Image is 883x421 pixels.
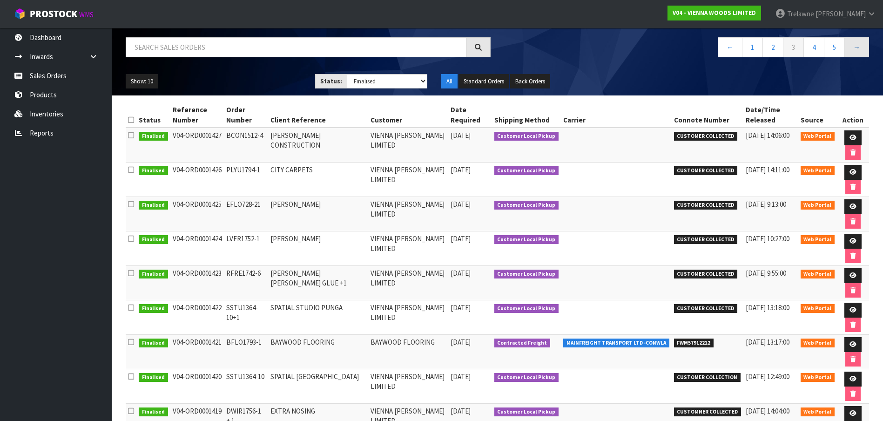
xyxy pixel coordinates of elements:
span: CUSTOMNER COLLECTED [674,407,741,417]
span: FWM57912212 [674,339,714,348]
td: V04-ORD0001421 [170,335,224,369]
button: Back Orders [510,74,550,89]
span: Web Portal [801,270,835,279]
th: Source [798,102,837,128]
td: SPATIAL [GEOGRAPHIC_DATA] [268,369,368,404]
td: VIENNA [PERSON_NAME] LIMITED [368,231,448,266]
td: VIENNA [PERSON_NAME] LIMITED [368,128,448,163]
span: [DATE] [451,303,471,312]
th: Shipping Method [492,102,561,128]
td: BCON1512-4 [224,128,269,163]
span: Web Portal [801,373,835,382]
span: [DATE] [451,407,471,415]
span: Finalised [139,304,168,313]
span: CUSTOMER COLLECTED [674,270,738,279]
span: [PERSON_NAME] [816,9,866,18]
span: [DATE] [451,372,471,381]
button: Show: 10 [126,74,158,89]
span: Customer Local Pickup [494,304,559,313]
span: Finalised [139,373,168,382]
td: V04-ORD0001422 [170,300,224,335]
td: VIENNA [PERSON_NAME] LIMITED [368,369,448,404]
span: Customer Local Pickup [494,407,559,417]
a: → [844,37,869,57]
td: EFLO728-21 [224,197,269,231]
td: V04-ORD0001427 [170,128,224,163]
th: Date Required [448,102,492,128]
span: [DATE] 13:18:00 [746,303,789,312]
span: CUSTOMER COLLECTED [674,132,738,141]
span: Contracted Freight [494,339,551,348]
td: BAYWOOD FLOORING [368,335,448,369]
a: ← [718,37,742,57]
span: Customer Local Pickup [494,201,559,210]
th: Carrier [561,102,672,128]
span: Web Portal [801,201,835,210]
th: Order Number [224,102,269,128]
span: Customer Local Pickup [494,166,559,176]
th: Connote Number [672,102,744,128]
th: Date/Time Released [743,102,798,128]
a: 1 [742,37,763,57]
th: Status [136,102,170,128]
span: ProStock [30,8,77,20]
td: [PERSON_NAME] CONSTRUCTION [268,128,368,163]
th: Action [837,102,869,128]
span: Customer Local Pickup [494,373,559,382]
nav: Page navigation [505,37,870,60]
td: SSTU1364-10 [224,369,269,404]
span: [DATE] 9:13:00 [746,200,786,209]
img: cube-alt.png [14,8,26,20]
strong: V04 - VIENNA WOODS LIMITED [673,9,756,17]
span: Finalised [139,339,168,348]
span: MAINFREIGHT TRANSPORT LTD -CONWLA [563,339,669,348]
span: Web Portal [801,407,835,417]
a: 3 [783,37,804,57]
span: [DATE] 13:17:00 [746,338,789,346]
span: Customer Local Pickup [494,235,559,244]
span: Trelawne [787,9,814,18]
td: CITY CARPETS [268,163,368,197]
td: RFRE1742-6 [224,266,269,300]
td: V04-ORD0001423 [170,266,224,300]
td: BAYWOOD FLOORING [268,335,368,369]
td: [PERSON_NAME] [268,231,368,266]
span: Finalised [139,235,168,244]
td: VIENNA [PERSON_NAME] LIMITED [368,163,448,197]
a: 5 [824,37,845,57]
td: SPATIAL STUDIO PUNGA [268,300,368,335]
input: Search sales orders [126,37,466,57]
td: VIENNA [PERSON_NAME] LIMITED [368,266,448,300]
span: [DATE] [451,200,471,209]
span: Finalised [139,407,168,417]
span: [DATE] 14:04:00 [746,407,789,415]
td: [PERSON_NAME] [PERSON_NAME] GLUE +1 [268,266,368,300]
a: 2 [762,37,783,57]
span: Customer Local Pickup [494,270,559,279]
span: [DATE] [451,165,471,174]
td: V04-ORD0001426 [170,163,224,197]
td: SSTU1364-10+1 [224,300,269,335]
span: [DATE] 10:27:00 [746,234,789,243]
span: Finalised [139,270,168,279]
span: CUSTOMER COLLECTED [674,235,738,244]
span: Customer Local Pickup [494,132,559,141]
span: [DATE] 14:11:00 [746,165,789,174]
td: V04-ORD0001424 [170,231,224,266]
span: [DATE] [451,338,471,346]
span: CUSTOMER COLLECTED [674,166,738,176]
span: [DATE] [451,269,471,278]
td: [PERSON_NAME] [268,197,368,231]
span: [DATE] 12:49:00 [746,372,789,381]
a: 4 [803,37,824,57]
span: Web Portal [801,166,835,176]
td: VIENNA [PERSON_NAME] LIMITED [368,300,448,335]
small: WMS [79,10,94,19]
button: All [441,74,458,89]
span: Finalised [139,166,168,176]
span: CUSTOMER COLLECTED [674,201,738,210]
span: [DATE] 9:55:00 [746,269,786,278]
span: Web Portal [801,304,835,313]
td: V04-ORD0001425 [170,197,224,231]
span: CUSTOMER COLLECTED [674,304,738,313]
